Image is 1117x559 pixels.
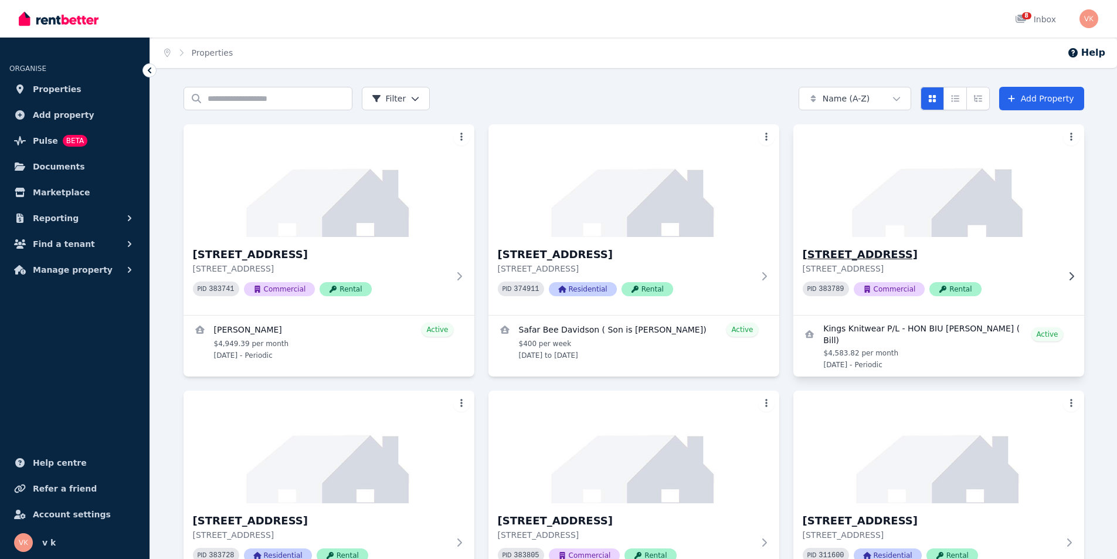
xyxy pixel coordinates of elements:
[33,211,79,225] span: Reporting
[943,87,967,110] button: Compact list view
[42,536,56,550] span: v k
[503,552,512,558] small: PID
[9,258,140,282] button: Manage property
[372,93,406,104] span: Filter
[488,124,779,237] img: 1/58 Lawrie Dr, Collingwood Park
[758,395,775,412] button: More options
[193,263,449,275] p: [STREET_ADDRESS]
[799,87,911,110] button: Name (A-Z)
[9,103,140,127] a: Add property
[929,282,981,296] span: Rental
[33,185,90,199] span: Marketplace
[9,451,140,475] a: Help centre
[498,513,753,529] h3: [STREET_ADDRESS]
[803,513,1058,529] h3: [STREET_ADDRESS]
[488,124,779,315] a: 1/58 Lawrie Dr, Collingwood Park[STREET_ADDRESS][STREET_ADDRESS]PID 374911ResidentialRental
[33,263,113,277] span: Manage property
[193,529,449,541] p: [STREET_ADDRESS]
[209,285,234,293] code: 383741
[9,503,140,526] a: Account settings
[19,10,99,28] img: RentBetter
[14,533,33,552] img: v k
[9,206,140,230] button: Reporting
[549,282,617,296] span: Residential
[193,246,449,263] h3: [STREET_ADDRESS]
[793,391,1084,503] img: 7/5 Wolseley Street, Drummoyne
[9,181,140,204] a: Marketplace
[921,87,990,110] div: View options
[33,237,95,251] span: Find a tenant
[9,232,140,256] button: Find a tenant
[758,129,775,145] button: More options
[33,482,97,496] span: Refer a friend
[819,285,844,293] code: 383789
[198,552,207,558] small: PID
[1063,395,1079,412] button: More options
[803,529,1058,541] p: [STREET_ADDRESS]
[803,263,1058,275] p: [STREET_ADDRESS]
[793,316,1084,377] a: View details for Kings Knitwear P/L - HON BIU LAU ( Bill)
[1079,9,1098,28] img: v k
[63,135,87,147] span: BETA
[488,316,779,367] a: View details for Safar Bee Davidson ( Son is Cooper)
[184,124,474,237] img: 1/42 Seton Rd, Moorebank
[793,124,1084,315] a: 2/42 Seton Rd, Moorebank[STREET_ADDRESS][STREET_ADDRESS]PID 383789CommercialRental
[823,93,870,104] span: Name (A-Z)
[9,155,140,178] a: Documents
[193,513,449,529] h3: [STREET_ADDRESS]
[244,282,315,296] span: Commercial
[854,282,925,296] span: Commercial
[921,87,944,110] button: Card view
[999,87,1084,110] a: Add Property
[1063,129,1079,145] button: More options
[9,77,140,101] a: Properties
[503,286,512,292] small: PID
[33,108,94,122] span: Add property
[807,286,817,292] small: PID
[33,160,85,174] span: Documents
[198,286,207,292] small: PID
[184,124,474,315] a: 1/42 Seton Rd, Moorebank[STREET_ADDRESS][STREET_ADDRESS]PID 383741CommercialRental
[1015,13,1056,25] div: Inbox
[184,316,474,367] a: View details for GIOVANNI FARRAONE
[498,529,753,541] p: [STREET_ADDRESS]
[453,395,470,412] button: More options
[966,87,990,110] button: Expanded list view
[1022,12,1031,19] span: 8
[150,38,247,68] nav: Breadcrumb
[803,246,1058,263] h3: [STREET_ADDRESS]
[453,129,470,145] button: More options
[362,87,430,110] button: Filter
[9,129,140,153] a: PulseBETA
[320,282,371,296] span: Rental
[192,48,233,57] a: Properties
[498,246,753,263] h3: [STREET_ADDRESS]
[514,285,539,293] code: 374911
[33,507,111,521] span: Account settings
[1067,46,1105,60] button: Help
[498,263,753,275] p: [STREET_ADDRESS]
[33,134,58,148] span: Pulse
[488,391,779,503] img: 3/42 Seton Rd, Moorebank
[33,456,87,470] span: Help centre
[9,65,46,73] span: ORGANISE
[807,552,817,558] small: PID
[184,391,474,503] img: 2/58 Lawrie Dr, Collingwood Park
[786,121,1091,240] img: 2/42 Seton Rd, Moorebank
[33,82,82,96] span: Properties
[9,477,140,500] a: Refer a friend
[622,282,673,296] span: Rental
